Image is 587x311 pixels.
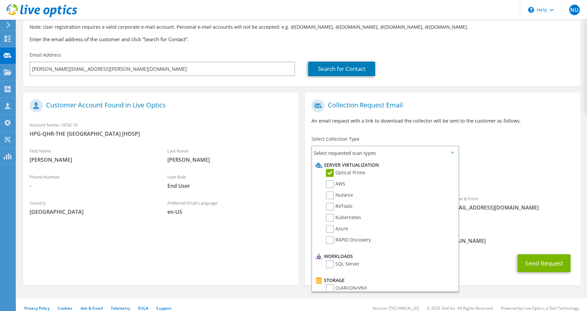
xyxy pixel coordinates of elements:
span: en-US [167,208,292,215]
label: AWS [326,180,345,188]
div: Account Name / SFDC ID [23,118,298,141]
label: Email Address [30,52,61,58]
li: Version: [TECHNICAL_ID] [373,305,419,311]
label: SQL Server [326,260,359,268]
div: Sender & From [443,192,580,214]
a: Support [156,305,172,311]
h1: Customer Account Found in Live Optics [30,99,288,112]
div: User Role [161,170,299,193]
a: Cookies [58,305,73,311]
div: Preferred Email Language [161,196,299,219]
label: RVTools [326,203,353,211]
a: Telemetry [111,305,130,311]
a: EULA [138,305,148,311]
svg: \n [528,7,534,13]
button: Send Request [518,254,571,272]
h3: Enter the email address of the customer and click “Search for Contact”. [30,36,574,43]
span: End User [167,182,292,189]
div: To [305,192,443,222]
li: Server Virtualization [314,161,455,169]
span: [EMAIL_ADDRESS][DOMAIN_NAME] [449,204,574,211]
span: - [30,182,154,189]
span: Select requested scan types [312,146,458,159]
label: Optical Prime [326,169,365,177]
div: Phone Number [23,170,161,193]
div: Country [23,196,161,219]
div: CC & Reply To [305,225,580,248]
span: [PERSON_NAME] [30,156,154,163]
a: Ads & Email [81,305,103,311]
label: RAPID Discovery [326,236,371,244]
span: [GEOGRAPHIC_DATA] [30,208,154,215]
h1: Collection Request Email [311,99,570,112]
a: Privacy Policy [24,305,50,311]
li: Workloads [314,252,455,260]
li: © 2025 Dell Inc. All Rights Reserved [427,305,493,311]
div: Requested Collections [305,162,580,188]
span: NU [569,5,580,15]
p: Note: User registration requires a valid corporate e-mail account. Personal e-mail accounts will ... [30,23,574,31]
label: Kubernetes [326,214,361,222]
label: Nutanix [326,191,353,199]
p: An email request with a link to download the collector will be sent to the customer as follows. [311,117,574,125]
li: Storage [314,276,455,284]
li: Powered by Live Optics, a Dell Technology [501,305,579,311]
label: Select Collection Type [311,136,359,142]
div: Last Name [161,144,299,167]
label: Azure [326,225,348,233]
div: First Name [23,144,161,167]
label: CLARiiON/VNX [326,284,367,292]
a: Search for Contact [308,62,375,76]
span: HPG-QHR-THE [GEOGRAPHIC_DATA] [HOSP] [30,130,292,137]
span: [PERSON_NAME] [167,156,292,163]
